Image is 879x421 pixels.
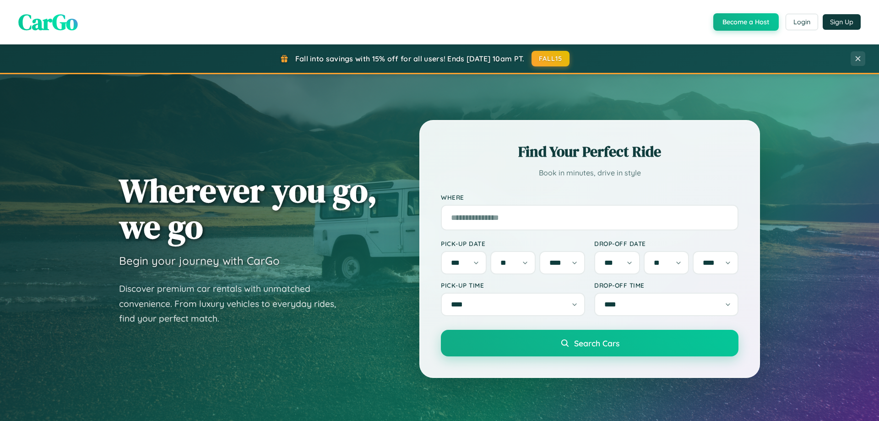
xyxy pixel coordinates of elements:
button: FALL15 [532,51,570,66]
span: CarGo [18,7,78,37]
h3: Begin your journey with CarGo [119,254,280,268]
label: Drop-off Time [594,281,738,289]
button: Login [786,14,818,30]
button: Become a Host [713,13,779,31]
p: Discover premium car rentals with unmatched convenience. From luxury vehicles to everyday rides, ... [119,281,348,326]
button: Search Cars [441,330,738,356]
label: Drop-off Date [594,240,738,247]
h2: Find Your Perfect Ride [441,142,738,162]
label: Pick-up Time [441,281,585,289]
label: Where [441,193,738,201]
span: Fall into savings with 15% off for all users! Ends [DATE] 10am PT. [295,54,525,63]
button: Sign Up [823,14,861,30]
p: Book in minutes, drive in style [441,166,738,180]
h1: Wherever you go, we go [119,172,377,245]
label: Pick-up Date [441,240,585,247]
span: Search Cars [574,338,619,348]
